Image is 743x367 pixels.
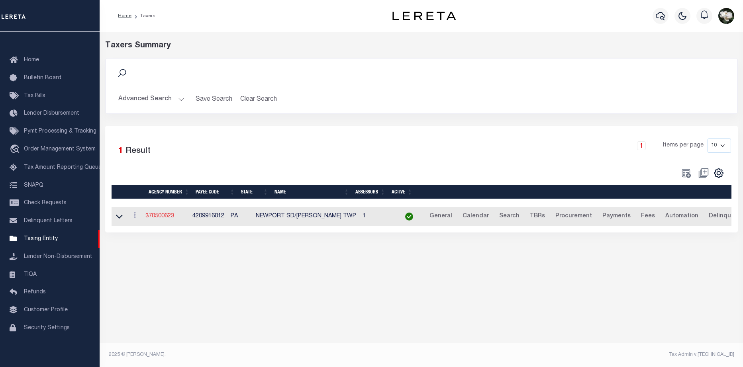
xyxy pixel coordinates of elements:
span: Home [24,57,39,63]
div: 2025 © [PERSON_NAME]. [103,351,421,358]
a: 370500623 [145,213,174,219]
td: PA [227,207,253,226]
button: Advanced Search [118,92,184,107]
a: Payments [599,210,634,223]
span: Refunds [24,289,46,295]
span: SNAPQ [24,182,43,188]
a: 1 [637,141,646,150]
th: Payee Code: activate to sort column ascending [192,185,238,199]
span: Tax Bills [24,93,45,99]
a: Fees [637,210,659,223]
th: Agency Number: activate to sort column ascending [145,185,192,199]
label: Result [125,145,151,158]
img: logo-dark.svg [392,12,456,20]
a: General [426,210,456,223]
th: Name: activate to sort column ascending [271,185,352,199]
span: Order Management System [24,146,96,152]
span: Bulletin Board [24,75,61,81]
span: TIQA [24,271,37,277]
th: State: activate to sort column ascending [238,185,271,199]
td: NEWPORT SD/[PERSON_NAME] TWP [253,207,359,226]
span: Security Settings [24,325,70,331]
i: travel_explore [10,144,22,155]
img: check-icon-green.svg [405,213,413,221]
th: Active: activate to sort column ascending [388,185,416,199]
button: Clear Search [237,92,280,107]
span: Pymt Processing & Tracking [24,129,96,134]
th: Assessors: activate to sort column ascending [352,185,388,199]
a: TBRs [526,210,549,223]
a: Procurement [552,210,596,223]
span: Tax Amount Reporting Queue [24,165,102,170]
span: Items per page [663,141,704,150]
span: Taxing Entity [24,236,58,242]
a: Home [118,14,131,18]
button: Save Search [191,92,237,107]
div: Tax Admin v.[TECHNICAL_ID] [427,351,734,358]
td: 1 [359,207,396,226]
li: Taxers [131,12,155,20]
span: Check Requests [24,200,67,206]
a: Calendar [459,210,492,223]
span: Delinquent Letters [24,218,73,224]
div: Taxers Summary [105,40,577,52]
a: Automation [662,210,702,223]
span: 1 [118,147,123,155]
span: Customer Profile [24,307,68,313]
td: 4209916012 [189,207,227,226]
span: Lender Non-Disbursement [24,254,92,260]
a: Search [496,210,523,223]
span: Lender Disbursement [24,111,79,116]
